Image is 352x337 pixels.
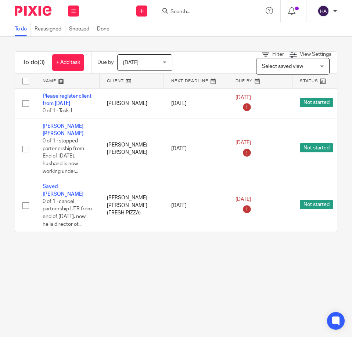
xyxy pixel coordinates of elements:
[300,98,333,107] span: Not started
[170,9,236,15] input: Search
[236,197,251,202] span: [DATE]
[43,108,73,113] span: 0 of 1 · Task 1
[100,119,164,179] td: [PERSON_NAME] [PERSON_NAME]
[35,22,65,36] a: Reassigned
[22,59,45,66] h1: To do
[69,22,93,36] a: Snoozed
[100,179,164,232] td: [PERSON_NAME] [PERSON_NAME] (FRESH PIZZA)
[15,22,31,36] a: To do
[164,88,228,119] td: [DATE]
[164,179,228,232] td: [DATE]
[123,60,139,65] span: [DATE]
[43,199,92,227] span: 0 of 1 · cancel partnership UTR from end of [DATE]. now he is director of...
[164,119,228,179] td: [DATE]
[300,143,333,152] span: Not started
[236,140,251,145] span: [DATE]
[52,54,84,71] a: + Add task
[43,139,84,174] span: 0 of 1 · stopped partenership from End of [DATE]. husband is now working under...
[43,184,83,196] a: Sayed [PERSON_NAME]
[97,59,114,66] p: Due by
[100,88,164,119] td: [PERSON_NAME]
[272,52,284,57] span: Filter
[262,64,303,69] span: Select saved view
[15,6,51,16] img: Pixie
[300,52,331,57] span: View Settings
[300,200,333,209] span: Not started
[317,5,329,17] img: svg%3E
[43,124,83,136] a: [PERSON_NAME] [PERSON_NAME]
[97,22,113,36] a: Done
[236,95,251,100] span: [DATE]
[43,94,91,106] a: Please register client from [DATE]
[38,59,45,65] span: (3)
